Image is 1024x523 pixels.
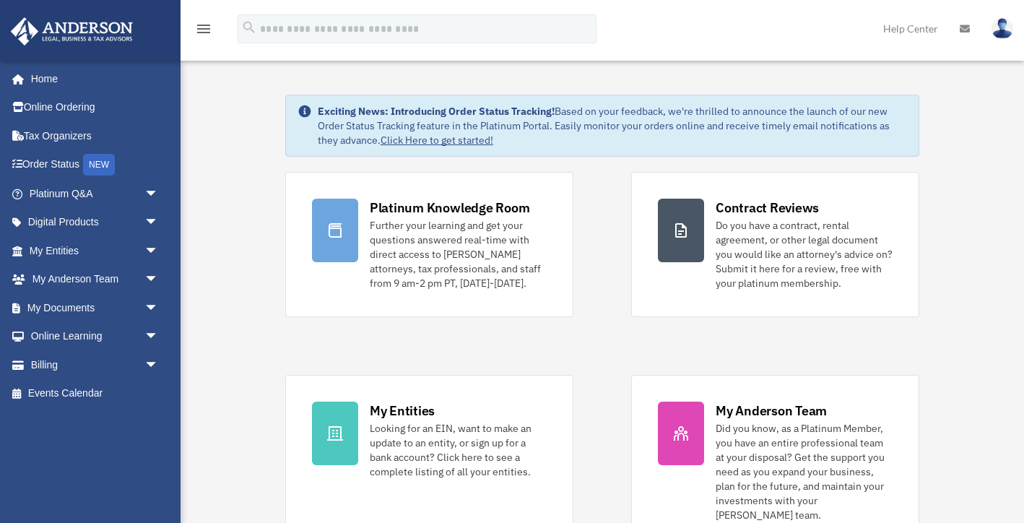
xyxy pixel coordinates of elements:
[83,154,115,176] div: NEW
[370,421,547,479] div: Looking for an EIN, want to make an update to an entity, or sign up for a bank account? Click her...
[195,20,212,38] i: menu
[716,199,819,217] div: Contract Reviews
[716,421,893,522] div: Did you know, as a Platinum Member, you have an entire professional team at your disposal? Get th...
[716,218,893,290] div: Do you have a contract, rental agreement, or other legal document you would like an attorney's ad...
[10,350,181,379] a: Billingarrow_drop_down
[10,93,181,122] a: Online Ordering
[10,150,181,180] a: Order StatusNEW
[285,172,573,317] a: Platinum Knowledge Room Further your learning and get your questions answered real-time with dire...
[6,17,137,46] img: Anderson Advisors Platinum Portal
[992,18,1013,39] img: User Pic
[10,293,181,322] a: My Documentsarrow_drop_down
[318,104,907,147] div: Based on your feedback, we're thrilled to announce the launch of our new Order Status Tracking fe...
[144,179,173,209] span: arrow_drop_down
[370,402,435,420] div: My Entities
[381,134,493,147] a: Click Here to get started!
[10,265,181,294] a: My Anderson Teamarrow_drop_down
[10,208,181,237] a: Digital Productsarrow_drop_down
[370,199,530,217] div: Platinum Knowledge Room
[144,293,173,323] span: arrow_drop_down
[144,236,173,266] span: arrow_drop_down
[144,265,173,295] span: arrow_drop_down
[10,236,181,265] a: My Entitiesarrow_drop_down
[144,350,173,380] span: arrow_drop_down
[241,20,257,35] i: search
[195,25,212,38] a: menu
[631,172,919,317] a: Contract Reviews Do you have a contract, rental agreement, or other legal document you would like...
[144,208,173,238] span: arrow_drop_down
[10,379,181,408] a: Events Calendar
[10,322,181,351] a: Online Learningarrow_drop_down
[10,179,181,208] a: Platinum Q&Aarrow_drop_down
[716,402,827,420] div: My Anderson Team
[144,322,173,352] span: arrow_drop_down
[370,218,547,290] div: Further your learning and get your questions answered real-time with direct access to [PERSON_NAM...
[10,121,181,150] a: Tax Organizers
[318,105,555,118] strong: Exciting News: Introducing Order Status Tracking!
[10,64,173,93] a: Home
